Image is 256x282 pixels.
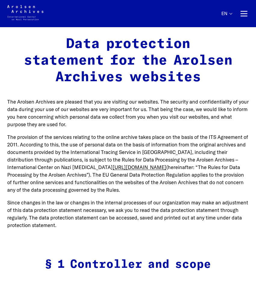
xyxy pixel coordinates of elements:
button: English, language selection [221,11,232,26]
p: The Arolsen Archives are pleased that you are visiting our websites. The security and confidentia... [7,98,249,128]
a: [URL][DOMAIN_NAME] [113,164,166,170]
strong: Data protection statement for the Arolsen Archives websites [24,37,233,84]
nav: Primary [221,5,249,22]
p: Since changes in the law or changes in the internal processes of our organization may make an adj... [7,199,249,229]
p: The provision of the services relating to the online archive takes place on the basis of the ITS ... [7,133,249,194]
h2: § 1 Controller and scope [7,258,249,272]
